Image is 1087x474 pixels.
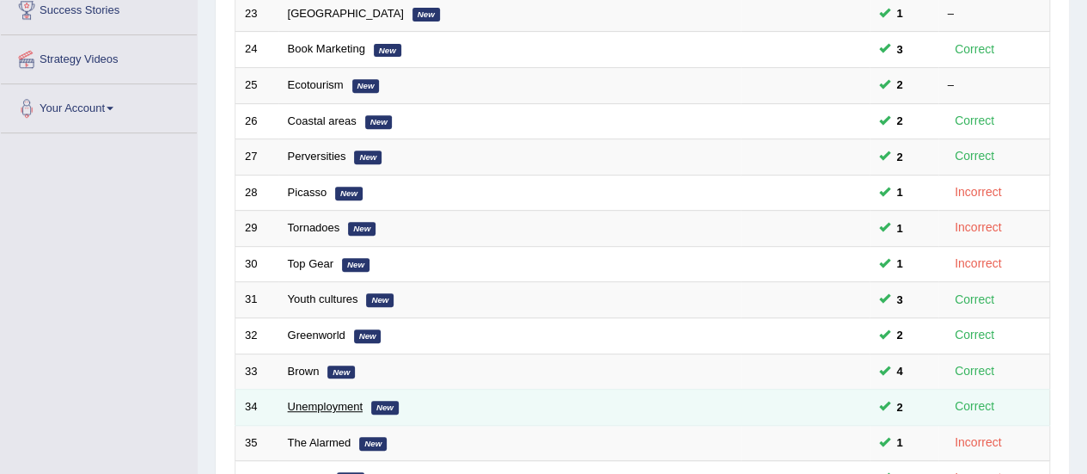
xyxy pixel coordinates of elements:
a: Unemployment [288,400,363,413]
em: New [327,366,355,379]
a: Greenworld [288,329,345,342]
div: Incorrect [948,254,1009,274]
em: New [366,293,394,307]
div: Correct [948,40,1002,59]
td: 28 [235,175,278,211]
a: Brown [288,365,320,378]
a: Ecotourism [288,78,344,91]
em: New [348,222,376,236]
div: Correct [948,325,1002,345]
td: 30 [235,246,278,282]
span: You can still take this question [890,76,910,94]
td: 27 [235,139,278,175]
em: New [374,44,401,58]
a: Picasso [288,186,327,199]
div: Incorrect [948,218,1009,237]
a: Youth cultures [288,292,358,305]
span: You can still take this question [890,255,910,273]
em: New [371,401,399,415]
em: New [412,8,440,22]
td: 31 [235,282,278,318]
a: Tornadoes [288,221,340,234]
span: You can still take this question [890,434,910,452]
td: 24 [235,32,278,68]
div: Correct [948,290,1002,310]
td: 29 [235,211,278,247]
span: You can still take this question [890,4,910,22]
div: – [948,77,1041,94]
div: Correct [948,146,1002,166]
td: 33 [235,354,278,390]
td: 25 [235,68,278,104]
span: You can still take this question [890,40,910,58]
div: Correct [948,111,1002,131]
span: You can still take this question [890,148,910,166]
a: Perversities [288,150,346,163]
div: – [948,6,1041,22]
td: 32 [235,317,278,354]
em: New [365,115,393,129]
a: [GEOGRAPHIC_DATA] [288,7,404,20]
span: You can still take this question [890,398,910,416]
span: You can still take this question [890,291,910,309]
span: You can still take this question [890,362,910,380]
div: Incorrect [948,182,1009,202]
em: New [359,437,387,451]
em: New [354,329,382,343]
div: Incorrect [948,433,1009,452]
a: The Alarmed [288,436,351,449]
a: Coastal areas [288,114,357,127]
span: You can still take this question [890,112,910,130]
a: Strategy Videos [1,35,197,78]
span: You can still take this question [890,219,910,237]
em: New [354,151,382,164]
em: New [352,79,380,93]
td: 26 [235,103,278,139]
span: You can still take this question [890,183,910,201]
a: Top Gear [288,257,333,270]
div: Correct [948,397,1002,416]
div: Correct [948,361,1002,381]
em: New [335,187,363,200]
td: 34 [235,390,278,426]
td: 35 [235,425,278,461]
em: New [342,258,369,272]
span: You can still take this question [890,326,910,344]
a: Book Marketing [288,42,365,55]
a: Your Account [1,84,197,127]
